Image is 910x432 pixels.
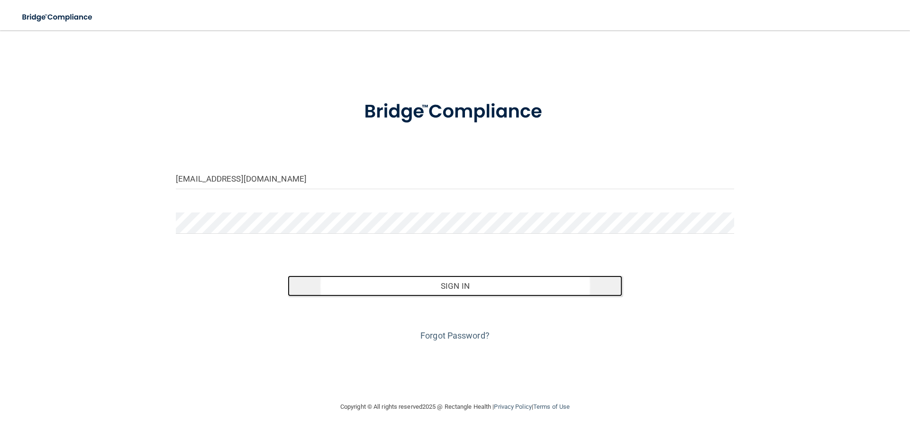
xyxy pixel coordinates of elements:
[420,331,490,340] a: Forgot Password?
[282,392,628,422] div: Copyright © All rights reserved 2025 @ Rectangle Health | |
[176,168,734,189] input: Email
[14,8,101,27] img: bridge_compliance_login_screen.278c3ca4.svg
[288,276,623,296] button: Sign In
[533,403,570,410] a: Terms of Use
[494,403,531,410] a: Privacy Policy
[345,87,565,137] img: bridge_compliance_login_screen.278c3ca4.svg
